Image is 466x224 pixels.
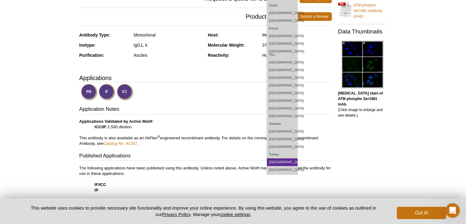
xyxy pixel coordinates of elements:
[267,32,297,40] a: [GEOGRAPHIC_DATA]
[267,2,297,9] a: Israel
[99,84,116,101] img: Immunofluorescence Validated
[267,25,297,32] a: Korea
[208,43,244,48] strong: Molecular Weight:
[134,52,203,58] div: Ascites
[117,84,134,101] img: Immunocytochemistry Validated
[79,33,110,37] strong: Antibody Type:
[262,32,332,38] div: Mouse
[267,120,297,128] a: Sweden
[267,9,297,17] a: [GEOGRAPHIC_DATA]
[20,205,387,218] p: This website uses cookies to provide necessary site functionality and improve your online experie...
[157,134,160,138] sup: ®
[267,48,297,59] a: [GEOGRAPHIC_DATA], The
[79,152,332,161] h3: Published Applications
[267,135,297,143] a: [GEOGRAPHIC_DATA]
[95,125,108,129] strong: ICC/IF:
[267,74,297,82] a: [GEOGRAPHIC_DATA]
[338,91,387,118] p: (Click image to enlarge and see details.)
[267,66,297,74] a: [GEOGRAPHIC_DATA]
[262,42,332,48] div: 370 kDa
[103,141,137,146] a: Catalog No. 91207
[220,212,250,217] button: cookie settings
[267,166,297,174] a: [GEOGRAPHIC_DATA]
[267,40,297,48] a: [GEOGRAPHIC_DATA]
[162,212,190,217] a: Privacy Policy
[267,158,297,166] a: [GEOGRAPHIC_DATA]
[267,151,297,158] a: Turkey
[79,165,332,210] p: The following applications have been published using this antibody. Unless noted above, Active Mo...
[267,105,297,112] a: [GEOGRAPHIC_DATA]
[95,188,98,192] strong: IP
[297,12,332,21] a: Submit a Review
[79,119,332,146] p: 1:500 dilution This antibody is also available as an AbFlex engineered recombinant antibody. For ...
[208,53,229,58] strong: Reactivity:
[267,82,297,89] a: [GEOGRAPHIC_DATA]
[79,73,332,83] h3: Applications
[79,106,332,114] h3: Application Notes
[267,89,297,97] a: [GEOGRAPHIC_DATA]
[79,119,153,124] b: Applications Validated by Active Motif:
[267,143,297,151] a: [GEOGRAPHIC_DATA]
[397,207,446,219] button: Got it!
[267,97,297,105] a: [GEOGRAPHIC_DATA]
[208,33,219,37] strong: Host:
[262,52,332,58] div: Human, Mouse
[338,29,387,34] h2: Data Thumbnails
[134,42,203,48] div: IgG1, k
[267,128,297,135] a: [GEOGRAPHIC_DATA]
[79,53,104,58] strong: Purification:
[95,182,106,187] strong: IF/ICC
[338,91,383,106] b: [MEDICAL_DATA] stain of ATM phospho Ser1981 mAb.
[267,112,297,120] a: [GEOGRAPHIC_DATA]
[134,32,203,38] div: Monoclonal
[445,203,460,218] iframe: Intercom live chat
[79,12,297,21] span: Product Review
[81,84,98,101] img: Western Blot Validated
[267,17,297,25] a: [GEOGRAPHIC_DATA]
[79,43,96,48] strong: Isotype:
[341,41,384,88] img: ATM phospho Ser1981 antibody (mAb) tested by immunofluorescence.
[267,59,297,66] a: [GEOGRAPHIC_DATA]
